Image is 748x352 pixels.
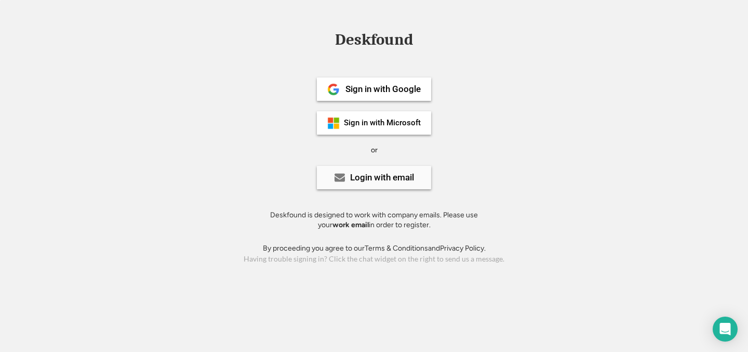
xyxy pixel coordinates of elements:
[332,220,369,229] strong: work email
[257,210,491,230] div: Deskfound is designed to work with company emails. Please use your in order to register.
[440,244,486,253] a: Privacy Policy.
[345,85,421,94] div: Sign in with Google
[330,32,418,48] div: Deskfound
[344,119,421,127] div: Sign in with Microsoft
[713,317,738,342] div: Open Intercom Messenger
[371,145,378,155] div: or
[327,83,340,96] img: 1024px-Google__G__Logo.svg.png
[350,173,414,182] div: Login with email
[365,244,428,253] a: Terms & Conditions
[263,243,486,254] div: By proceeding you agree to our and
[327,117,340,129] img: ms-symbollockup_mssymbol_19.png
